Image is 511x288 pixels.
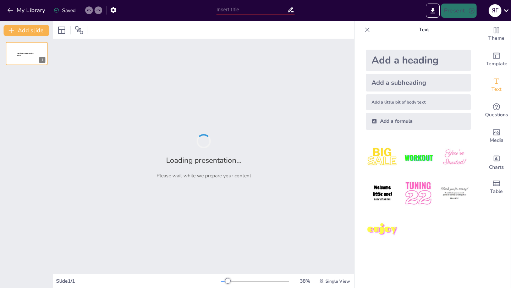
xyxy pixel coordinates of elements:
img: 5.jpeg [402,177,435,210]
img: 3.jpeg [438,141,471,174]
div: Add a formula [366,113,471,130]
div: Add a table [482,175,511,200]
span: Media [490,137,504,144]
input: Insert title [216,5,287,15]
span: Single View [325,278,350,284]
button: Present [441,4,477,18]
h2: Loading presentation... [166,155,242,165]
div: Layout [56,24,67,36]
div: Add ready made slides [482,47,511,72]
button: My Library [5,5,48,16]
span: Sendsteps presentation editor [17,52,33,56]
img: 1.jpeg [366,141,399,174]
div: Add text boxes [482,72,511,98]
div: Add images, graphics, shapes or video [482,123,511,149]
div: Get real-time input from your audience [482,98,511,123]
div: Add a heading [366,50,471,71]
span: Questions [485,111,508,119]
p: Text [373,21,475,38]
span: Template [486,60,507,68]
button: Add slide [4,25,49,36]
img: 2.jpeg [402,141,435,174]
div: Change the overall theme [482,21,511,47]
button: Я Г [489,4,501,18]
button: Export to PowerPoint [426,4,440,18]
div: 1 [6,42,48,65]
div: 38 % [296,278,313,284]
div: 1 [39,57,45,63]
div: Saved [54,7,76,14]
div: Add charts and graphs [482,149,511,175]
span: Charts [489,164,504,171]
img: 7.jpeg [366,213,399,246]
img: 4.jpeg [366,177,399,210]
img: 6.jpeg [438,177,471,210]
div: Slide 1 / 1 [56,278,221,284]
span: Table [490,188,503,195]
div: Add a little bit of body text [366,94,471,110]
p: Please wait while we prepare your content [156,172,251,179]
span: Text [491,85,501,93]
span: Theme [488,34,505,42]
div: Add a subheading [366,74,471,92]
span: Position [75,26,83,34]
div: Я Г [489,4,501,17]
